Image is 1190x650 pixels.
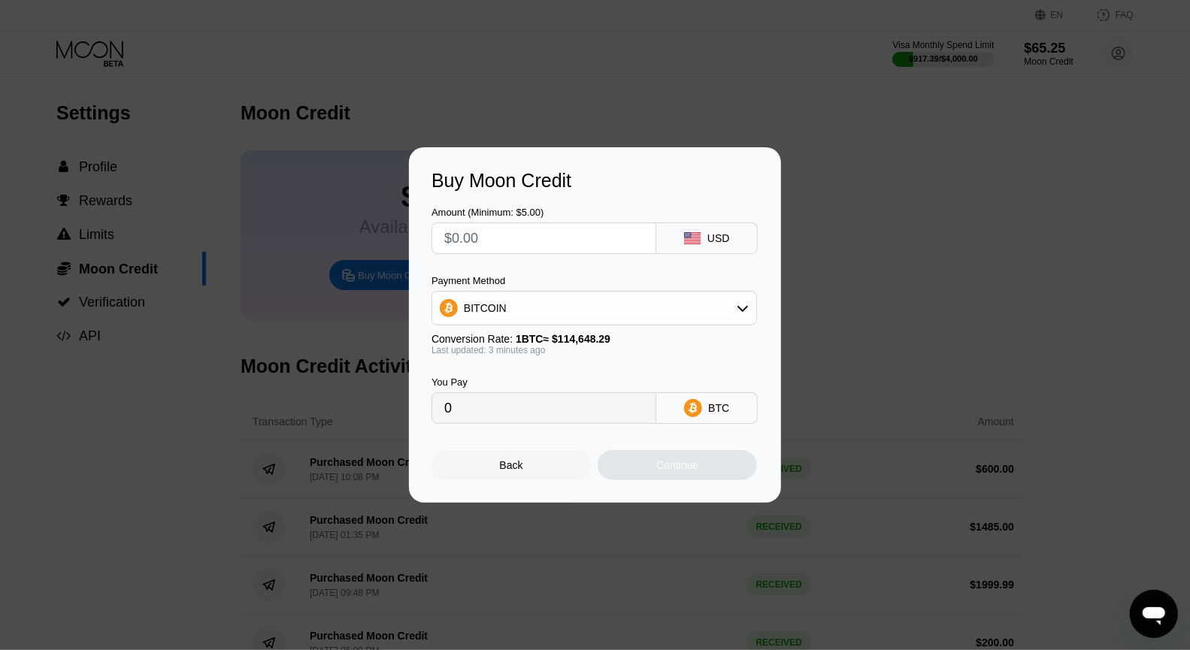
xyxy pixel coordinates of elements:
[464,302,507,314] div: BITCOIN
[431,170,759,192] div: Buy Moon Credit
[444,223,643,253] input: $0.00
[1130,590,1178,638] iframe: Button to launch messaging window, conversation in progress
[431,207,656,218] div: Amount (Minimum: $5.00)
[500,459,523,471] div: Back
[707,232,730,244] div: USD
[431,345,757,355] div: Last updated: 3 minutes ago
[431,275,757,286] div: Payment Method
[431,376,656,388] div: You Pay
[431,450,591,480] div: Back
[431,333,757,345] div: Conversion Rate:
[432,293,756,323] div: BITCOIN
[708,402,729,414] div: BTC
[516,333,610,345] span: 1 BTC ≈ $114,648.29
